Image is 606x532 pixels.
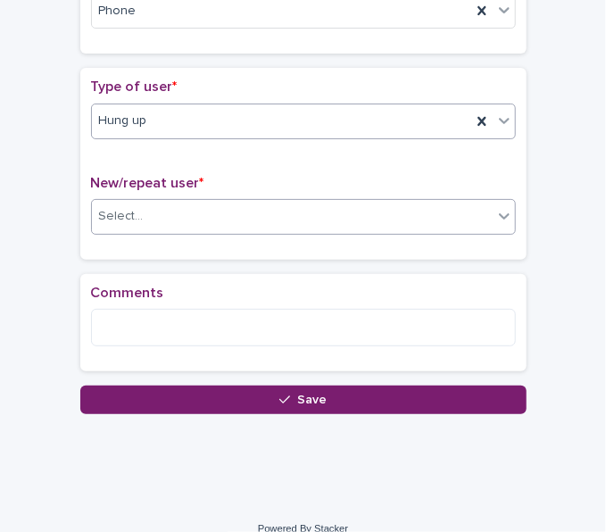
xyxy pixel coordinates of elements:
[99,2,137,21] span: Phone
[80,386,527,414] button: Save
[99,207,144,226] div: Select...
[91,79,178,94] span: Type of user
[297,394,327,406] span: Save
[91,286,164,300] span: Comments
[91,176,204,190] span: New/repeat user
[99,112,147,130] span: Hung up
